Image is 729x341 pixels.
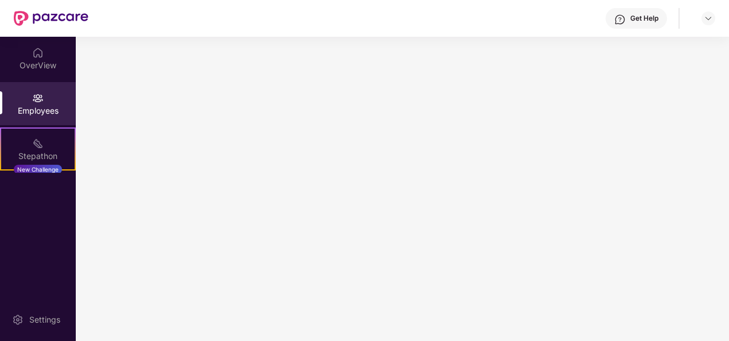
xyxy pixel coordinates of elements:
[1,150,75,162] div: Stepathon
[32,138,44,149] img: svg+xml;base64,PHN2ZyB4bWxucz0iaHR0cDovL3d3dy53My5vcmcvMjAwMC9zdmciIHdpZHRoPSIyMSIgaGVpZ2h0PSIyMC...
[14,11,88,26] img: New Pazcare Logo
[12,314,24,325] img: svg+xml;base64,PHN2ZyBpZD0iU2V0dGluZy0yMHgyMCIgeG1sbnM9Imh0dHA6Ly93d3cudzMub3JnLzIwMDAvc3ZnIiB3aW...
[630,14,658,23] div: Get Help
[14,165,62,174] div: New Challenge
[26,314,64,325] div: Settings
[32,47,44,59] img: svg+xml;base64,PHN2ZyBpZD0iSG9tZSIgeG1sbnM9Imh0dHA6Ly93d3cudzMub3JnLzIwMDAvc3ZnIiB3aWR0aD0iMjAiIG...
[32,92,44,104] img: svg+xml;base64,PHN2ZyBpZD0iRW1wbG95ZWVzIiB4bWxucz0iaHR0cDovL3d3dy53My5vcmcvMjAwMC9zdmciIHdpZHRoPS...
[704,14,713,23] img: svg+xml;base64,PHN2ZyBpZD0iRHJvcGRvd24tMzJ4MzIiIHhtbG5zPSJodHRwOi8vd3d3LnczLm9yZy8yMDAwL3N2ZyIgd2...
[614,14,626,25] img: svg+xml;base64,PHN2ZyBpZD0iSGVscC0zMngzMiIgeG1sbnM9Imh0dHA6Ly93d3cudzMub3JnLzIwMDAvc3ZnIiB3aWR0aD...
